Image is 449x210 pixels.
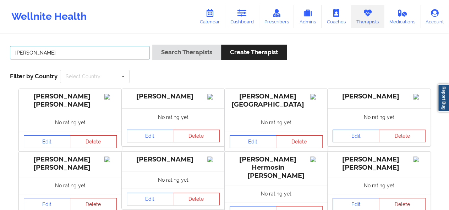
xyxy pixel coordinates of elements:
div: No rating yet [19,177,122,194]
div: [PERSON_NAME] [PERSON_NAME] [24,92,117,109]
div: No rating yet [122,171,225,188]
button: Search Therapists [152,45,221,60]
div: [PERSON_NAME] [333,92,426,101]
div: [PERSON_NAME] [GEOGRAPHIC_DATA] [230,92,323,109]
a: Edit [230,135,276,148]
div: No rating yet [328,108,431,126]
div: [PERSON_NAME] [127,155,220,164]
img: Image%2Fplaceholer-image.png [310,94,323,100]
a: Medications [384,5,421,28]
a: Report Bug [438,84,449,112]
button: Delete [173,193,220,205]
img: Image%2Fplaceholer-image.png [104,157,117,162]
button: Delete [276,135,323,148]
a: Therapists [351,5,384,28]
a: Dashboard [225,5,259,28]
div: [PERSON_NAME] [PERSON_NAME] [24,155,117,172]
img: Image%2Fplaceholer-image.png [104,94,117,100]
button: Delete [70,135,117,148]
a: Admins [294,5,322,28]
span: Filter by Country [10,73,58,80]
button: Delete [173,130,220,142]
a: Calendar [195,5,225,28]
div: No rating yet [122,108,225,126]
img: Image%2Fplaceholer-image.png [207,157,220,162]
a: Edit [333,130,379,142]
button: Delete [379,130,426,142]
a: Edit [24,135,71,148]
div: [PERSON_NAME] Hermosin [PERSON_NAME] [230,155,323,180]
div: [PERSON_NAME] [127,92,220,101]
img: Image%2Fplaceholer-image.png [207,94,220,100]
div: No rating yet [225,114,328,131]
button: Create Therapist [221,45,287,60]
img: Image%2Fplaceholer-image.png [413,157,426,162]
div: Select Country [66,74,100,79]
a: Account [420,5,449,28]
div: [PERSON_NAME] [PERSON_NAME] [333,155,426,172]
input: Search Keywords [10,46,150,59]
div: No rating yet [19,114,122,131]
img: Image%2Fplaceholer-image.png [413,94,426,100]
img: Image%2Fplaceholer-image.png [310,157,323,162]
a: Coaches [322,5,351,28]
a: Edit [127,193,174,205]
a: Edit [127,130,174,142]
div: No rating yet [328,177,431,194]
a: Prescribers [259,5,294,28]
div: No rating yet [225,185,328,202]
